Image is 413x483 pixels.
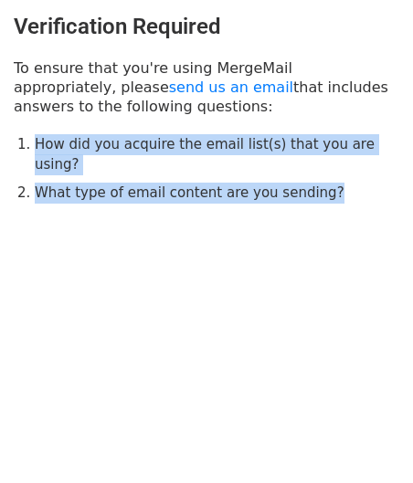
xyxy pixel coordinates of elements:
[322,395,413,483] iframe: Chat Widget
[169,79,293,96] a: send us an email
[14,58,399,116] p: To ensure that you're using MergeMail appropriately, please that includes answers to the followin...
[14,14,399,40] h3: Verification Required
[35,134,399,175] li: How did you acquire the email list(s) that you are using?
[35,183,399,204] li: What type of email content are you sending?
